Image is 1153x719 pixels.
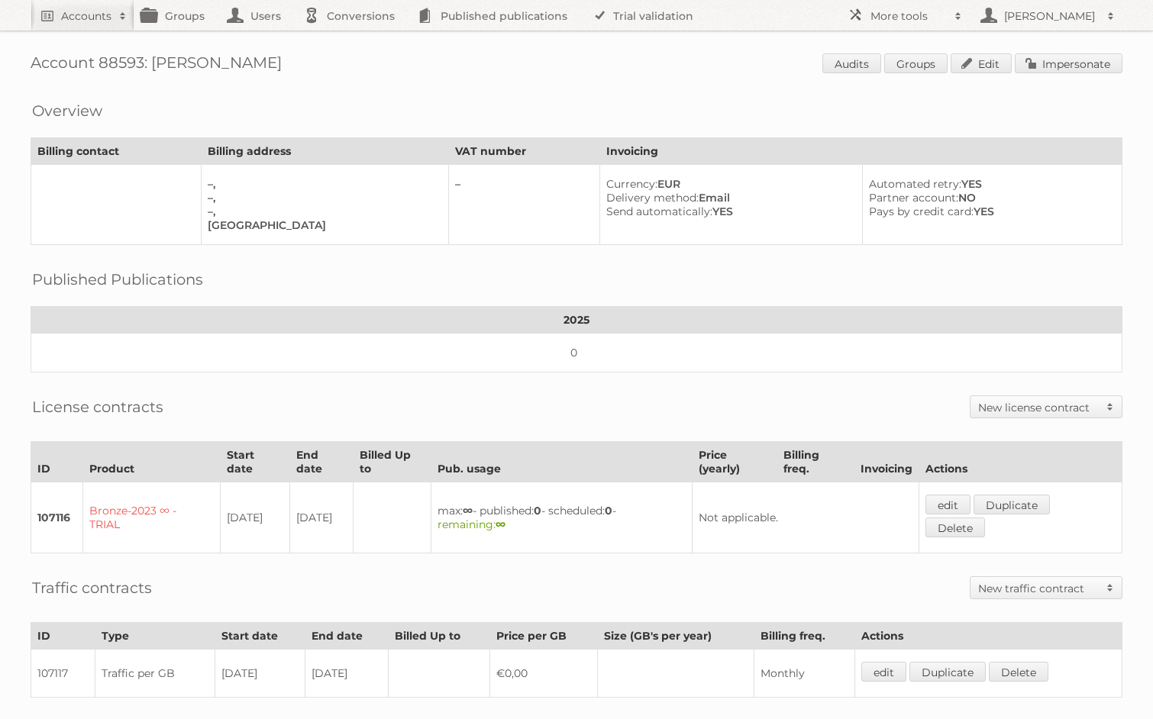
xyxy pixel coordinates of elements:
div: YES [606,205,850,218]
a: Delete [925,517,985,537]
th: Price per GB [490,623,598,650]
th: Invoicing [854,442,919,482]
th: Actions [855,623,1122,650]
th: Actions [919,442,1122,482]
h2: Traffic contracts [32,576,152,599]
td: €0,00 [490,650,598,698]
span: Pays by credit card: [869,205,974,218]
div: EUR [606,177,850,191]
th: VAT number [449,138,600,165]
a: Delete [989,662,1048,682]
span: Delivery method: [606,191,699,205]
th: Billing address [202,138,449,165]
td: [DATE] [215,650,305,698]
td: 107116 [31,482,83,553]
h2: Published Publications [32,268,203,291]
a: Duplicate [909,662,986,682]
h2: New traffic contract [978,581,1099,596]
strong: ∞ [463,504,473,517]
th: Price (yearly) [692,442,777,482]
td: 0 [31,334,1122,372]
div: –, [208,191,436,205]
span: remaining: [438,517,505,531]
td: Traffic per GB [95,650,215,698]
span: Toggle [1099,577,1122,598]
div: NO [869,191,1109,205]
strong: 0 [605,504,612,517]
th: Billing contact [31,138,202,165]
td: max: - published: - scheduled: - [431,482,693,553]
td: 107117 [31,650,95,698]
h2: License contracts [32,395,163,418]
strong: 0 [534,504,541,517]
div: YES [869,177,1109,191]
td: Not applicable. [692,482,919,553]
h1: Account 88593: [PERSON_NAME] [31,53,1122,76]
a: edit [861,662,906,682]
span: Partner account: [869,191,958,205]
h2: New license contract [978,400,1099,415]
a: Groups [884,53,948,73]
a: edit [925,495,971,514]
td: [DATE] [305,650,388,698]
th: End date [305,623,388,650]
h2: More tools [870,8,947,24]
th: Pub. usage [431,442,693,482]
strong: ∞ [496,517,505,531]
a: Duplicate [974,495,1050,514]
a: Audits [822,53,881,73]
th: Invoicing [600,138,1122,165]
td: Monthly [754,650,854,698]
th: Billed Up to [354,442,431,482]
h2: Accounts [61,8,111,24]
div: [GEOGRAPHIC_DATA] [208,218,436,232]
th: ID [31,623,95,650]
td: – [449,165,600,245]
th: 2025 [31,307,1122,334]
h2: Overview [32,99,102,122]
a: New license contract [971,396,1122,418]
h2: [PERSON_NAME] [1000,8,1100,24]
td: Bronze-2023 ∞ - TRIAL [83,482,221,553]
a: New traffic contract [971,577,1122,598]
th: Product [83,442,221,482]
span: Send automatically: [606,205,712,218]
td: [DATE] [221,482,289,553]
th: Start date [221,442,289,482]
th: Billing freq. [754,623,854,650]
th: Size (GB's per year) [598,623,754,650]
th: ID [31,442,83,482]
span: Currency: [606,177,657,191]
td: [DATE] [289,482,354,553]
span: Automated retry: [869,177,961,191]
a: Impersonate [1015,53,1122,73]
th: Start date [215,623,305,650]
div: Email [606,191,850,205]
div: –, [208,177,436,191]
a: Edit [951,53,1012,73]
th: Billed Up to [388,623,489,650]
div: YES [869,205,1109,218]
span: Toggle [1099,396,1122,418]
th: Type [95,623,215,650]
th: End date [289,442,354,482]
th: Billing freq. [777,442,854,482]
div: –, [208,205,436,218]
